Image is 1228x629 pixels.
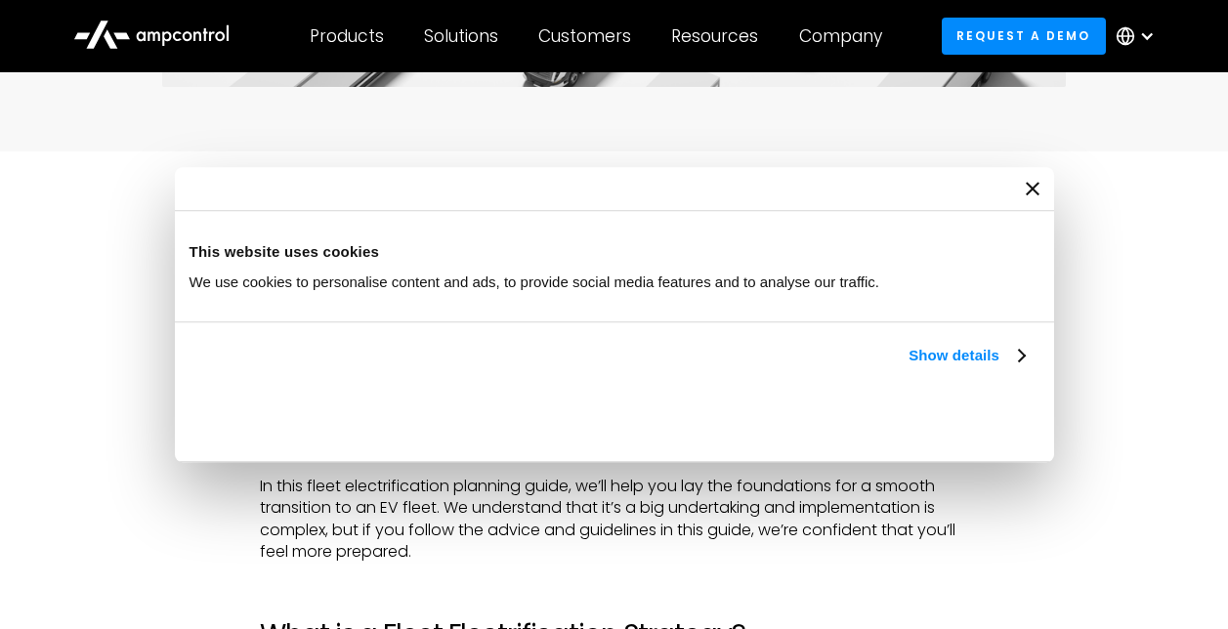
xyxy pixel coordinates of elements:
[758,390,1038,446] button: Okay
[260,476,967,564] p: In this fleet electrification planning guide, we’ll help you lay the foundations for a smooth tra...
[190,240,1039,264] div: This website uses cookies
[909,344,1024,367] a: Show details
[538,25,631,47] div: Customers
[310,25,384,47] div: Products
[424,25,498,47] div: Solutions
[799,25,882,47] div: Company
[671,25,758,47] div: Resources
[1026,182,1039,195] button: Close banner
[190,273,880,290] span: We use cookies to personalise content and ads, to provide social media features and to analyse ou...
[942,18,1106,54] a: Request a demo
